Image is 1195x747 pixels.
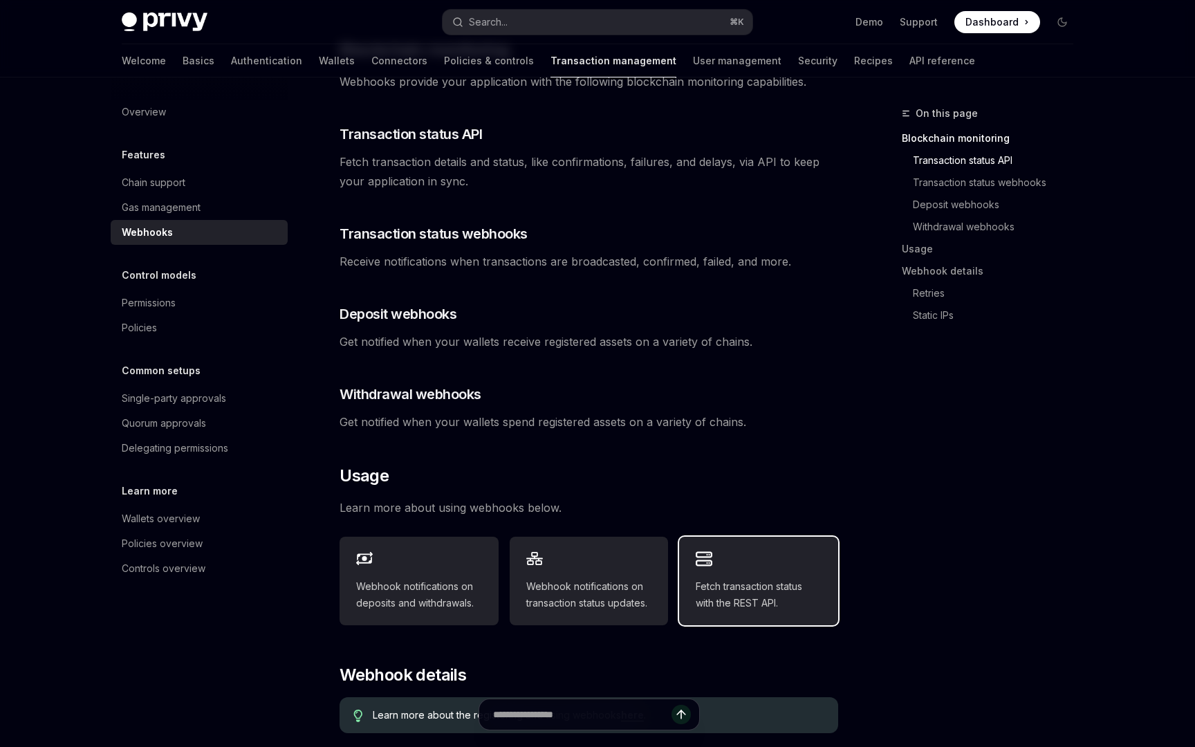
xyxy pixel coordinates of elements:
[671,705,691,724] button: Send message
[902,194,1084,216] a: Deposit webhooks
[679,537,838,625] a: Fetch transaction status with the REST API.
[469,14,508,30] div: Search...
[493,699,671,730] input: Ask a question...
[111,220,288,245] a: Webhooks
[902,238,1084,260] a: Usage
[231,44,302,77] a: Authentication
[340,72,838,91] span: Webhooks provide your application with the following blockchain monitoring capabilities.
[111,506,288,531] a: Wallets overview
[902,260,1084,282] a: Webhook details
[855,15,883,29] a: Demo
[122,535,203,552] div: Policies overview
[122,415,206,432] div: Quorum approvals
[122,12,207,32] img: dark logo
[111,100,288,124] a: Overview
[696,578,822,611] span: Fetch transaction status with the REST API.
[340,537,499,625] a: Webhook notifications on deposits and withdrawals.
[183,44,214,77] a: Basics
[122,104,166,120] div: Overview
[122,483,178,499] h5: Learn more
[122,174,185,191] div: Chain support
[340,304,456,324] span: Deposit webhooks
[122,362,201,379] h5: Common setups
[340,385,481,404] span: Withdrawal webhooks
[111,436,288,461] a: Delegating permissions
[356,578,482,611] span: Webhook notifications on deposits and withdrawals.
[111,170,288,195] a: Chain support
[902,216,1084,238] a: Withdrawal webhooks
[122,320,157,336] div: Policies
[902,127,1084,149] a: Blockchain monitoring
[122,44,166,77] a: Welcome
[444,44,534,77] a: Policies & controls
[340,498,838,517] span: Learn more about using webhooks below.
[122,267,196,284] h5: Control models
[854,44,893,77] a: Recipes
[510,537,669,625] a: Webhook notifications on transaction status updates.
[122,295,176,311] div: Permissions
[902,282,1084,304] a: Retries
[526,578,652,611] span: Webhook notifications on transaction status updates.
[111,531,288,556] a: Policies overview
[371,44,427,77] a: Connectors
[902,172,1084,194] a: Transaction status webhooks
[122,224,173,241] div: Webhooks
[111,386,288,411] a: Single-party approvals
[909,44,975,77] a: API reference
[798,44,837,77] a: Security
[340,224,528,243] span: Transaction status webhooks
[319,44,355,77] a: Wallets
[340,152,838,191] span: Fetch transaction details and status, like confirmations, failures, and delays, via API to keep y...
[954,11,1040,33] a: Dashboard
[111,195,288,220] a: Gas management
[111,556,288,581] a: Controls overview
[122,560,205,577] div: Controls overview
[900,15,938,29] a: Support
[122,147,165,163] h5: Features
[916,105,978,122] span: On this page
[111,315,288,340] a: Policies
[965,15,1019,29] span: Dashboard
[122,510,200,527] div: Wallets overview
[902,304,1084,326] a: Static IPs
[340,124,482,144] span: Transaction status API
[340,332,838,351] span: Get notified when your wallets receive registered assets on a variety of chains.
[550,44,676,77] a: Transaction management
[1051,11,1073,33] button: Toggle dark mode
[902,149,1084,172] a: Transaction status API
[730,17,744,28] span: ⌘ K
[693,44,781,77] a: User management
[340,412,838,432] span: Get notified when your wallets spend registered assets on a variety of chains.
[111,411,288,436] a: Quorum approvals
[340,465,389,487] span: Usage
[443,10,752,35] button: Open search
[122,390,226,407] div: Single-party approvals
[122,199,201,216] div: Gas management
[111,290,288,315] a: Permissions
[122,440,228,456] div: Delegating permissions
[340,252,838,271] span: Receive notifications when transactions are broadcasted, confirmed, failed, and more.
[340,664,466,686] span: Webhook details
